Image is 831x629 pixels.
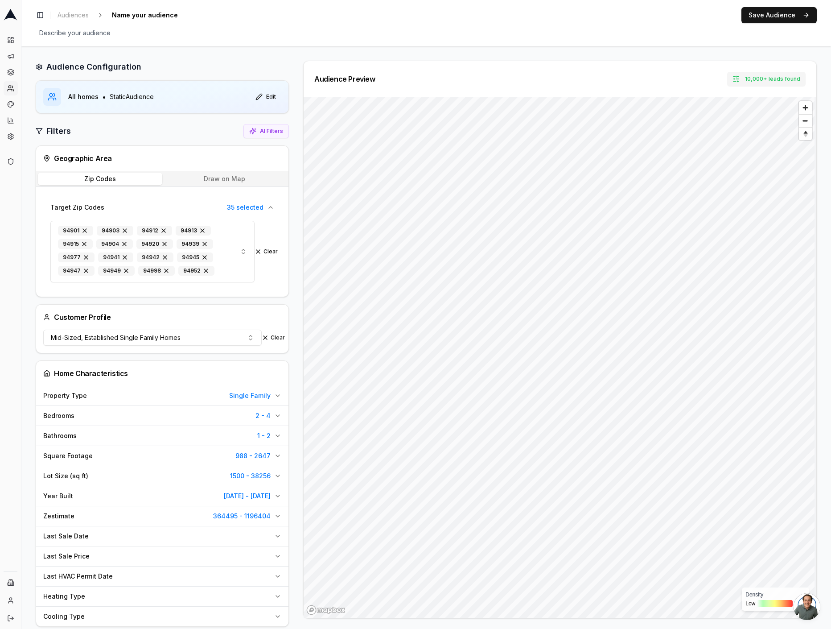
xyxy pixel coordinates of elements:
[68,92,99,101] span: All homes
[230,472,271,480] span: 1500 - 38256
[36,607,288,626] button: Cooling Type
[162,173,287,185] button: Draw on Map
[96,239,133,249] div: 94904
[243,124,289,138] button: AI Filters
[36,406,288,426] button: Bedrooms2 - 4
[177,239,213,249] div: 94939
[51,333,181,342] span: Mid-Sized, Established Single Family Homes
[262,334,285,341] button: Clear
[43,512,74,521] span: Zestimate
[178,266,214,276] div: 94952
[137,252,173,262] div: 94942
[43,312,111,323] div: Customer Profile
[799,127,812,140] button: Reset bearing to north
[43,198,281,217] button: Target Zip Codes35 selected
[46,61,141,73] h2: Audience Configuration
[745,591,806,598] div: Density
[798,128,813,139] span: Reset bearing to north
[727,72,806,86] button: 10,000+ leads found
[43,492,73,501] span: Year Built
[213,512,271,521] span: 364495 - 1196404
[43,153,281,164] div: Geographic Area
[36,27,114,39] span: Describe your audience
[54,9,196,21] nav: breadcrumb
[741,7,817,23] button: Save Audience
[58,252,95,262] div: 94977
[306,605,346,615] a: Mapbox homepage
[43,451,93,460] span: Square Footage
[36,506,288,526] button: Zestimate364495 - 1196404
[58,266,95,276] div: 94947
[235,451,271,460] span: 988 - 2647
[98,252,133,262] div: 94941
[36,526,288,546] button: Last Sale Date
[43,552,90,561] span: Last Sale Price
[43,431,77,440] span: Bathrooms
[58,226,93,236] div: 94901
[799,114,812,127] button: Zoom out
[43,217,281,290] div: Target Zip Codes35 selected
[250,90,281,104] button: Edit
[46,125,71,137] h2: Filters
[255,411,271,420] span: 2 - 4
[229,391,271,400] span: Single Family
[97,226,133,236] div: 94903
[36,486,288,506] button: Year Built[DATE] - [DATE]
[43,411,74,420] span: Bedrooms
[4,611,18,625] button: Log out
[36,446,288,466] button: Square Footage988 - 2647
[255,248,278,255] button: Clear
[43,592,85,601] span: Heating Type
[799,101,812,114] button: Zoom in
[36,587,288,606] button: Heating Type
[224,492,271,501] span: [DATE] - [DATE]
[54,9,92,21] a: Audiences
[58,11,89,20] span: Audiences
[36,386,288,406] button: Property TypeSingle Family
[136,239,173,249] div: 94920
[138,266,175,276] div: 94998
[58,239,93,249] div: 94915
[43,368,281,379] div: Home Characteristics
[260,128,283,135] span: AI Filters
[257,431,271,440] span: 1 - 2
[98,266,135,276] div: 94949
[36,567,288,586] button: Last HVAC Permit Date
[43,612,85,621] span: Cooling Type
[43,472,88,480] span: Lot Size (sq ft)
[110,92,154,101] span: Static Audience
[43,532,89,541] span: Last Sale Date
[227,203,263,212] span: 35 selected
[304,97,815,618] canvas: Map
[36,466,288,486] button: Lot Size (sq ft)1500 - 38256
[799,115,812,127] span: Zoom out
[43,391,87,400] span: Property Type
[102,91,106,102] span: •
[137,226,172,236] div: 94912
[36,426,288,446] button: Bathrooms1 - 2
[176,226,211,236] div: 94913
[43,572,113,581] span: Last HVAC Permit Date
[36,546,288,566] button: Last Sale Price
[794,593,820,620] a: Open chat
[177,252,213,262] div: 94945
[314,75,375,83] div: Audience Preview
[38,173,162,185] button: Zip Codes
[108,9,181,21] span: Name your audience
[50,203,104,212] span: Target Zip Codes
[745,600,755,607] span: Low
